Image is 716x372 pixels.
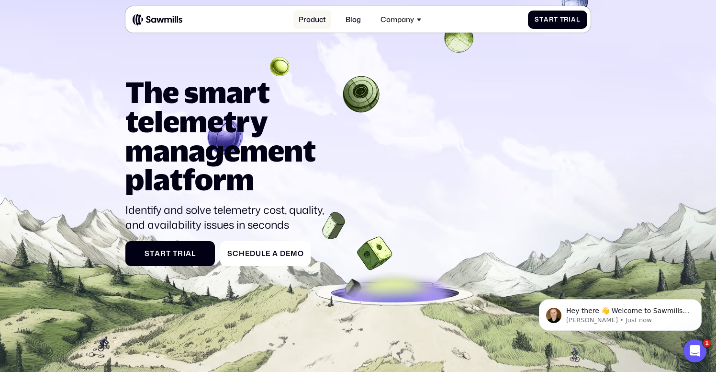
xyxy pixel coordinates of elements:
a: StartTrial [528,11,587,29]
span: T [560,16,564,23]
span: D [280,249,286,258]
span: e [286,249,291,258]
p: Identify and solve telemetry cost, quality, and availability issues in seconds [125,202,333,232]
span: a [571,16,576,23]
span: S [227,249,233,258]
a: Product [293,10,331,29]
span: u [256,249,261,258]
span: r [178,249,183,258]
span: a [155,249,160,258]
iframe: Intercom live chat [683,339,706,362]
span: e [245,249,250,258]
span: c [233,249,239,258]
span: r [564,16,569,23]
span: a [544,16,549,23]
span: d [250,249,256,258]
span: l [191,249,196,258]
span: a [272,249,278,258]
iframe: Intercom notifications message [525,279,716,346]
span: S [535,16,539,23]
span: t [150,249,155,258]
span: S [145,249,150,258]
a: ScheduleaDemo [220,241,311,266]
span: r [549,16,554,23]
span: l [576,16,580,23]
div: Company [380,15,414,24]
span: e [266,249,270,258]
span: i [183,249,186,258]
span: a [186,249,191,258]
span: i [569,16,571,23]
span: m [291,249,298,258]
span: t [539,16,544,23]
div: Company [375,10,426,29]
span: l [261,249,266,258]
span: o [298,249,304,258]
span: 1 [703,339,711,347]
span: t [554,16,558,23]
a: StartTrial [125,241,215,266]
span: T [173,249,178,258]
h1: The smart telemetry management platform [125,78,333,194]
span: h [239,249,245,258]
span: r [160,249,166,258]
span: t [166,249,171,258]
a: Blog [340,10,366,29]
